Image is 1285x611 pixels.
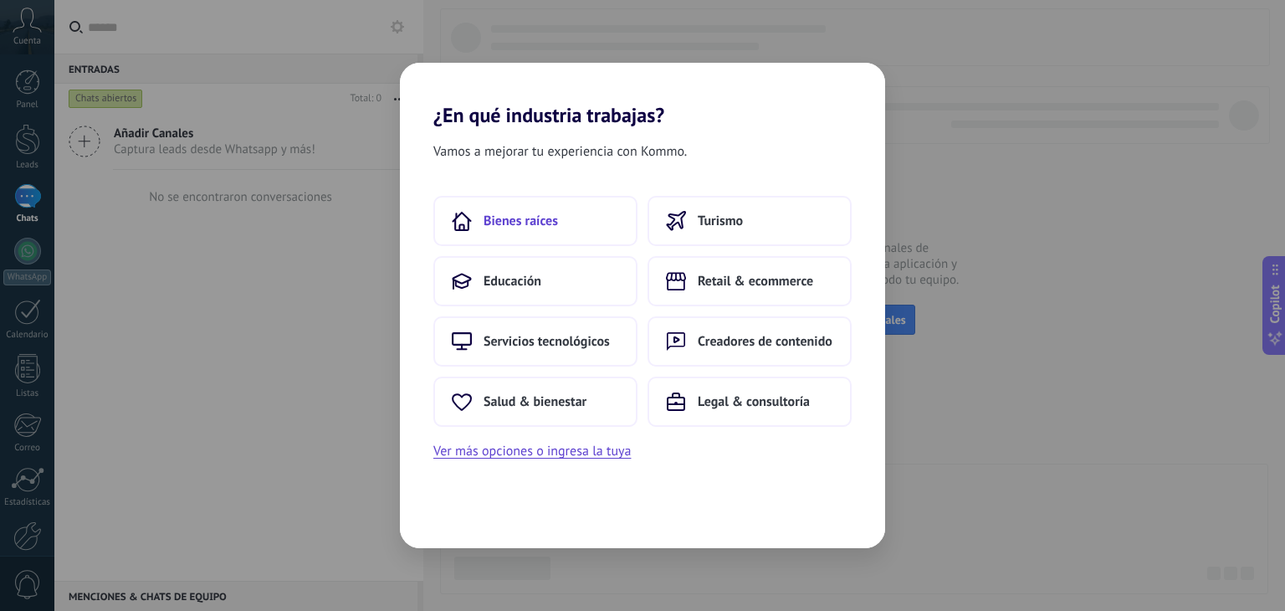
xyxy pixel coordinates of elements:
[433,377,637,427] button: Salud & bienestar
[433,141,687,162] span: Vamos a mejorar tu experiencia con Kommo.
[484,333,610,350] span: Servicios tecnológicos
[698,213,743,229] span: Turismo
[433,316,637,367] button: Servicios tecnológicos
[484,213,558,229] span: Bienes raíces
[648,377,852,427] button: Legal & consultoría
[400,63,885,127] h2: ¿En qué industria trabajas?
[698,273,813,290] span: Retail & ecommerce
[433,440,631,462] button: Ver más opciones o ingresa la tuya
[698,393,810,410] span: Legal & consultoría
[648,256,852,306] button: Retail & ecommerce
[484,393,586,410] span: Salud & bienestar
[698,333,832,350] span: Creadores de contenido
[648,196,852,246] button: Turismo
[433,196,637,246] button: Bienes raíces
[433,256,637,306] button: Educación
[484,273,541,290] span: Educación
[648,316,852,367] button: Creadores de contenido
